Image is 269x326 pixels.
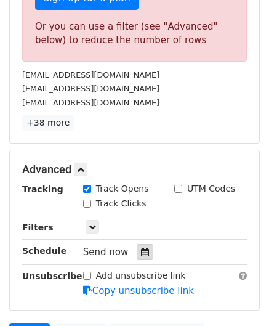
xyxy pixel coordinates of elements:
[22,70,159,79] small: [EMAIL_ADDRESS][DOMAIN_NAME]
[187,182,235,195] label: UTM Codes
[22,246,66,256] strong: Schedule
[83,285,194,296] a: Copy unsubscribe link
[22,222,54,232] strong: Filters
[207,267,269,326] iframe: Chat Widget
[22,84,159,93] small: [EMAIL_ADDRESS][DOMAIN_NAME]
[22,184,63,194] strong: Tracking
[83,247,129,258] span: Send now
[96,182,149,195] label: Track Opens
[22,163,247,176] h5: Advanced
[22,98,159,107] small: [EMAIL_ADDRESS][DOMAIN_NAME]
[22,271,82,281] strong: Unsubscribe
[96,269,186,282] label: Add unsubscribe link
[22,115,74,131] a: +38 more
[35,20,234,47] div: Or you can use a filter (see "Advanced" below) to reduce the number of rows
[96,197,147,210] label: Track Clicks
